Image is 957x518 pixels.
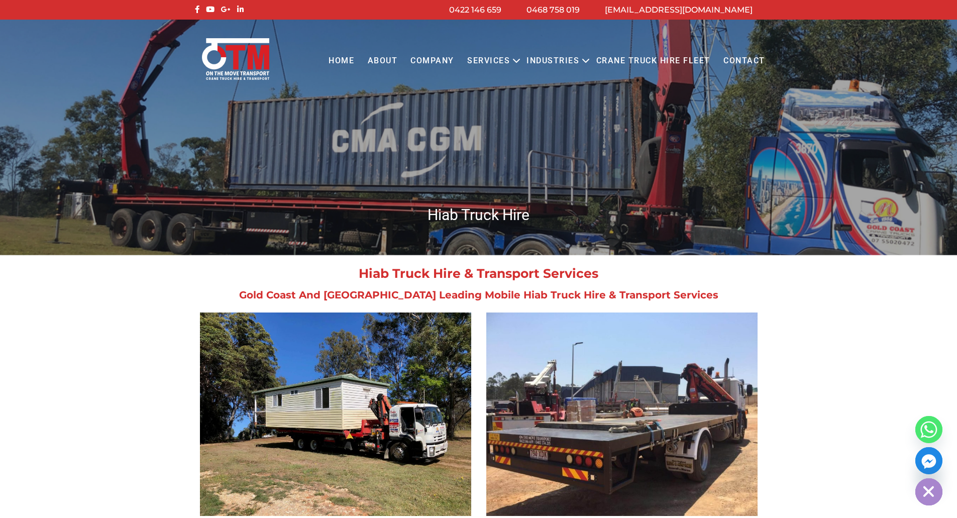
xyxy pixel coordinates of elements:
[717,47,772,75] a: Contact
[322,47,361,75] a: Home
[915,447,942,474] a: Facebook_Messenger
[520,47,586,75] a: Industries
[192,290,765,300] h2: Gold Coast And [GEOGRAPHIC_DATA] Leading Mobile Hiab Truck Hire & Transport Services
[449,5,501,15] a: 0422 146 659
[200,313,471,516] img: Hiab Truck Hire Brisbane | Flatbed with Crane Hire
[200,37,271,81] img: Otmtransport
[526,5,580,15] a: 0468 758 019
[461,47,516,75] a: Services
[915,416,942,443] a: Whatsapp
[486,313,758,516] img: Brisbane Crane Truck Hire | Hiab Truck Hire Brisbane
[404,47,461,75] a: COMPANY
[605,5,753,15] a: [EMAIL_ADDRESS][DOMAIN_NAME]
[361,47,404,75] a: About
[192,205,765,225] h1: Hiab Truck Hire
[589,47,716,75] a: Crane Truck Hire Fleet
[192,267,765,280] h2: Hiab Truck Hire & Transport Services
